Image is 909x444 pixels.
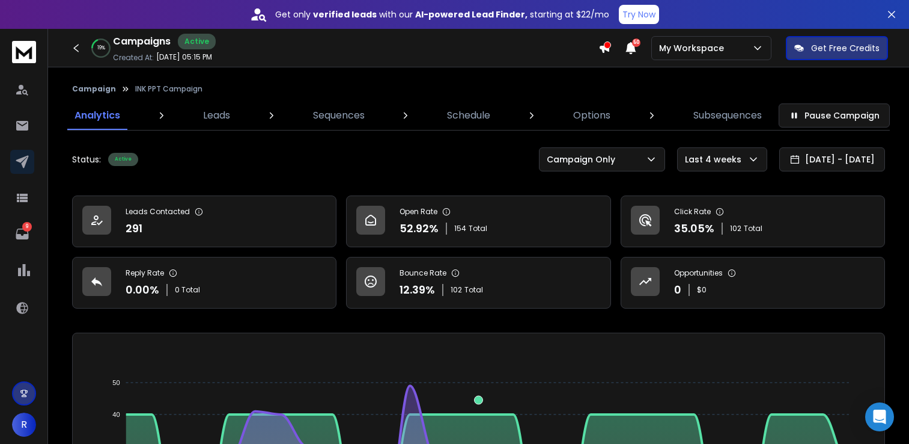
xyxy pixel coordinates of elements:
[126,282,159,298] p: 0.00 %
[400,268,446,278] p: Bounce Rate
[566,101,618,130] a: Options
[400,282,435,298] p: 12.39 %
[72,257,336,309] a: Reply Rate0.00%0 Total
[547,153,620,165] p: Campaign Only
[346,196,610,247] a: Open Rate52.92%154Total
[400,207,437,217] p: Open Rate
[440,101,497,130] a: Schedule
[203,108,230,123] p: Leads
[632,39,640,47] span: 50
[621,196,885,247] a: Click Rate35.05%102Total
[693,108,762,123] p: Subsequences
[196,101,237,130] a: Leads
[674,220,714,237] p: 35.05 %
[464,285,483,295] span: Total
[22,222,32,232] p: 9
[447,108,490,123] p: Schedule
[126,207,190,217] p: Leads Contacted
[67,101,127,130] a: Analytics
[619,5,659,24] button: Try Now
[72,196,336,247] a: Leads Contacted291
[126,268,164,278] p: Reply Rate
[12,41,36,63] img: logo
[622,8,655,20] p: Try Now
[112,379,120,386] tspan: 50
[113,53,154,63] p: Created At:
[786,36,888,60] button: Get Free Credits
[156,52,212,62] p: [DATE] 05:15 PM
[72,153,101,165] p: Status:
[126,220,142,237] p: 291
[674,268,723,278] p: Opportunities
[865,402,894,431] div: Open Intercom Messenger
[730,224,741,233] span: 102
[659,42,729,54] p: My Workspace
[621,257,885,309] a: Opportunities0$0
[72,84,116,94] button: Campaign
[779,103,890,128] button: Pause Campaign
[178,34,216,49] div: Active
[313,108,365,123] p: Sequences
[685,153,746,165] p: Last 4 weeks
[415,8,527,20] strong: AI-powered Lead Finder,
[135,84,202,94] p: INK PPT Campaign
[10,222,34,246] a: 9
[674,282,681,298] p: 0
[346,257,610,309] a: Bounce Rate12.39%102Total
[12,413,36,437] button: R
[112,411,120,418] tspan: 40
[811,42,880,54] p: Get Free Credits
[97,45,105,52] p: 19 %
[175,285,200,295] p: 0 Total
[113,34,171,49] h1: Campaigns
[275,8,609,20] p: Get only with our starting at $22/mo
[108,153,138,166] div: Active
[306,101,372,130] a: Sequences
[697,285,707,295] p: $ 0
[686,101,769,130] a: Subsequences
[313,8,377,20] strong: verified leads
[400,220,439,237] p: 52.92 %
[74,108,120,123] p: Analytics
[469,224,487,233] span: Total
[744,224,762,233] span: Total
[454,224,466,233] span: 154
[573,108,610,123] p: Options
[451,285,462,295] span: 102
[674,207,711,217] p: Click Rate
[779,147,885,171] button: [DATE] - [DATE]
